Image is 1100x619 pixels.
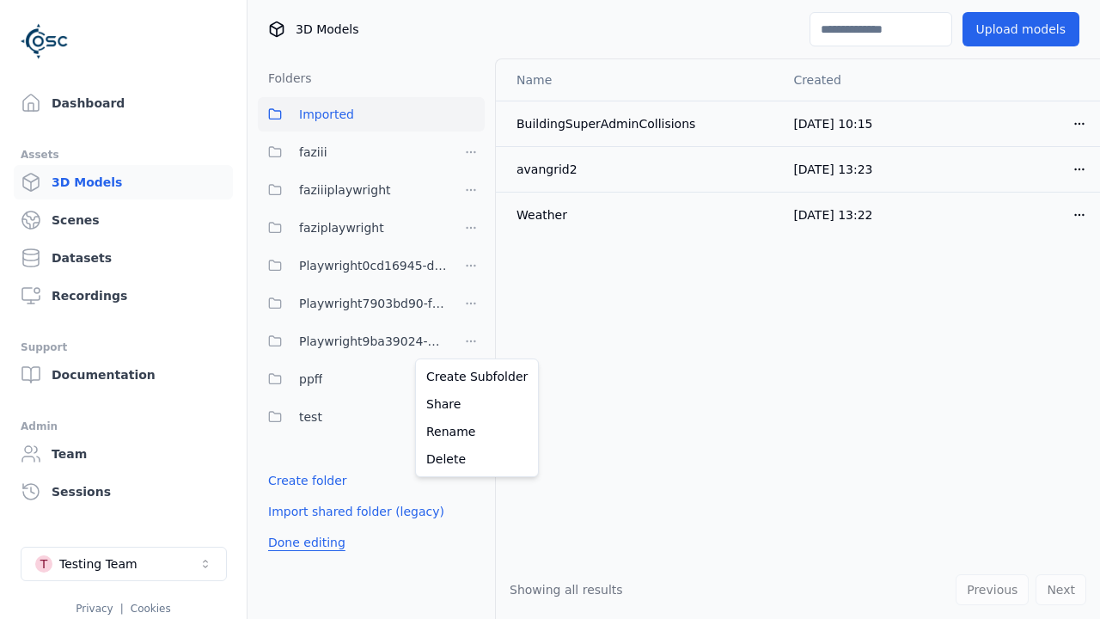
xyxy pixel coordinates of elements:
[419,445,535,473] a: Delete
[419,418,535,445] a: Rename
[419,363,535,390] a: Create Subfolder
[419,390,535,418] a: Share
